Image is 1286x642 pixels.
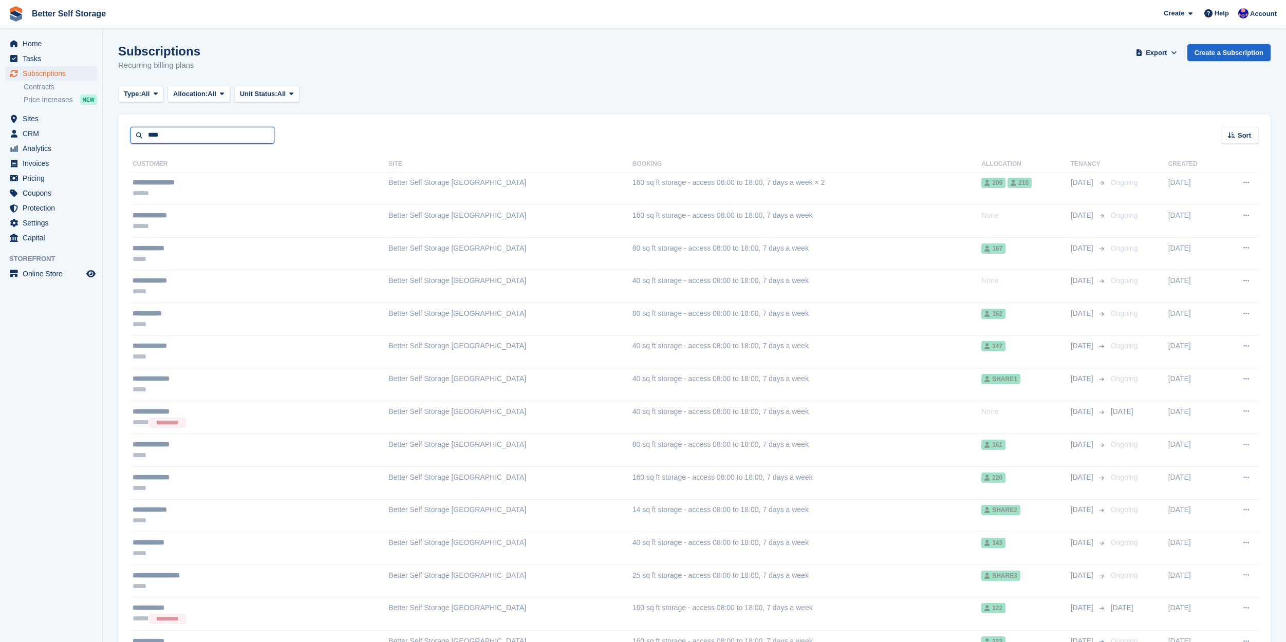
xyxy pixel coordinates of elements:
a: Contracts [24,82,97,92]
img: David Macdonald [1238,8,1248,18]
span: Help [1215,8,1229,18]
span: Protection [23,201,84,215]
a: menu [5,141,97,156]
span: Sites [23,111,84,126]
a: Better Self Storage [28,5,110,22]
a: Preview store [85,268,97,280]
span: Account [1250,9,1277,19]
a: menu [5,231,97,245]
a: menu [5,171,97,185]
span: CRM [23,126,84,141]
a: menu [5,186,97,200]
span: Settings [23,216,84,230]
a: menu [5,267,97,281]
img: stora-icon-8386f47178a22dfd0bd8f6a31ec36ba5ce8667c1dd55bd0f319d3a0aa187defe.svg [8,6,24,22]
span: Coupons [23,186,84,200]
span: Storefront [9,254,102,264]
span: Home [23,36,84,51]
a: menu [5,126,97,141]
span: Export [1146,48,1167,58]
span: Invoices [23,156,84,171]
a: menu [5,216,97,230]
span: Analytics [23,141,84,156]
a: menu [5,36,97,51]
span: Online Store [23,267,84,281]
span: Tasks [23,51,84,66]
a: menu [5,51,97,66]
span: Capital [23,231,84,245]
span: Create [1164,8,1184,18]
button: Export [1134,44,1179,61]
a: Price increases NEW [24,94,97,105]
p: Recurring billing plans [118,60,200,71]
a: menu [5,111,97,126]
span: Pricing [23,171,84,185]
a: Create a Subscription [1187,44,1271,61]
a: menu [5,66,97,81]
span: Price increases [24,95,73,105]
h1: Subscriptions [118,44,200,58]
div: NEW [80,95,97,105]
a: menu [5,156,97,171]
span: Subscriptions [23,66,84,81]
a: menu [5,201,97,215]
